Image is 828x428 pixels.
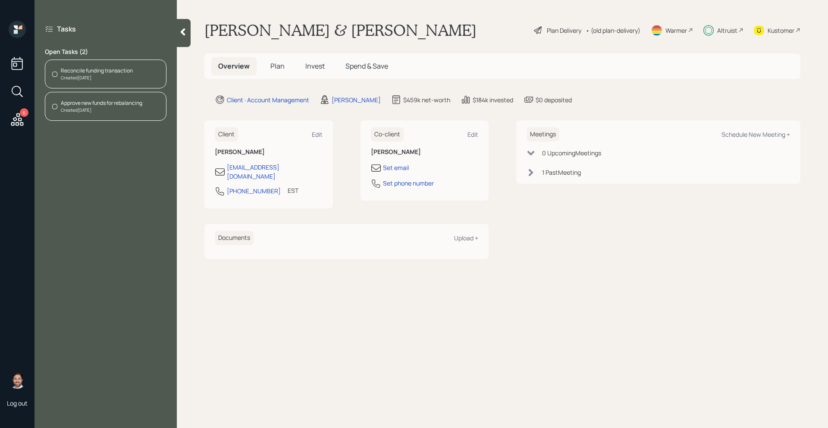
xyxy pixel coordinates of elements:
label: Open Tasks ( 2 ) [45,47,166,56]
div: EST [288,186,298,195]
h6: Meetings [527,127,559,142]
div: 0 Upcoming Meeting s [542,148,601,157]
div: Plan Delivery [547,26,581,35]
label: Tasks [57,24,76,34]
div: Set email [383,163,409,172]
div: [PERSON_NAME] [332,95,381,104]
div: Approve new funds for rebalancing [61,99,142,107]
div: Log out [7,399,28,407]
div: Created [DATE] [61,107,142,113]
div: [PHONE_NUMBER] [227,186,281,195]
div: Upload + [454,234,478,242]
h1: [PERSON_NAME] & [PERSON_NAME] [204,21,477,40]
div: $184k invested [473,95,513,104]
h6: [PERSON_NAME] [215,148,323,156]
div: Reconcile funding transaction [61,67,133,75]
h6: [PERSON_NAME] [371,148,479,156]
div: Schedule New Meeting + [721,130,790,138]
div: [EMAIL_ADDRESS][DOMAIN_NAME] [227,163,323,181]
span: Spend & Save [345,61,388,71]
div: Created [DATE] [61,75,133,81]
div: Altruist [717,26,737,35]
div: Kustomer [768,26,794,35]
h6: Documents [215,231,254,245]
img: michael-russo-headshot.png [9,371,26,389]
span: Overview [218,61,250,71]
div: $459k net-worth [403,95,450,104]
div: Edit [467,130,478,138]
div: Client · Account Management [227,95,309,104]
div: Warmer [665,26,687,35]
h6: Co-client [371,127,404,142]
div: 6 [20,108,28,117]
h6: Client [215,127,238,142]
div: Edit [312,130,323,138]
div: 1 Past Meeting [542,168,581,177]
span: Plan [270,61,285,71]
div: • (old plan-delivery) [586,26,640,35]
div: Set phone number [383,179,434,188]
div: $0 deposited [536,95,572,104]
span: Invest [305,61,325,71]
